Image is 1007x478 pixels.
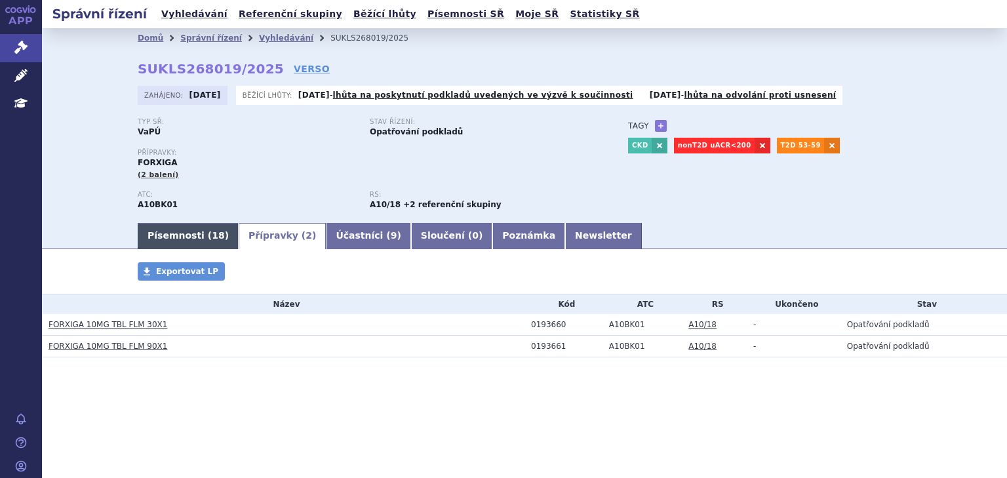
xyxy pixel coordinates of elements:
span: Zahájeno: [144,90,186,100]
span: 18 [212,230,224,241]
span: (2 balení) [138,170,179,179]
span: - [753,320,756,329]
strong: [DATE] [189,90,221,100]
a: Poznámka [492,223,565,249]
span: 9 [391,230,397,241]
li: SUKLS268019/2025 [330,28,425,48]
h2: Správní řízení [42,5,157,23]
a: Vyhledávání [157,5,231,23]
a: A10/18 [688,320,717,329]
strong: Opatřování podkladů [370,127,463,136]
strong: SUKLS268019/2025 [138,61,284,77]
span: 2 [306,230,312,241]
th: ATC [602,294,682,314]
th: RS [682,294,747,314]
strong: [DATE] [298,90,330,100]
span: FORXIGA [138,158,178,167]
th: Kód [524,294,602,314]
th: Stav [840,294,1007,314]
h3: Tagy [628,118,649,134]
strong: [DATE] [650,90,681,100]
a: A10/18 [688,342,717,351]
a: Přípravky (2) [239,223,326,249]
td: DAPAGLIFLOZIN [602,336,682,357]
a: VERSO [294,62,330,75]
div: 0193660 [531,320,602,329]
p: Přípravky: [138,149,602,157]
a: Běžící lhůty [349,5,420,23]
p: Stav řízení: [370,118,589,126]
a: Správní řízení [180,33,242,43]
p: Typ SŘ: [138,118,357,126]
span: Exportovat LP [156,267,218,276]
a: FORXIGA 10MG TBL FLM 90X1 [49,342,167,351]
p: - [298,90,633,100]
a: Exportovat LP [138,262,225,281]
a: Statistiky SŘ [566,5,643,23]
span: 0 [472,230,479,241]
span: Běžící lhůty: [243,90,295,100]
span: - [753,342,756,351]
a: Referenční skupiny [235,5,346,23]
a: CKD [628,138,652,153]
th: Ukončeno [747,294,840,314]
a: Písemnosti SŘ [424,5,508,23]
td: Opatřování podkladů [840,336,1007,357]
th: Název [42,294,524,314]
p: ATC: [138,191,357,199]
strong: DAPAGLIFLOZIN [138,200,178,209]
a: Domů [138,33,163,43]
a: lhůta na odvolání proti usnesení [684,90,836,100]
a: Sloučení (0) [411,223,492,249]
p: RS: [370,191,589,199]
strong: VaPÚ [138,127,161,136]
a: lhůta na poskytnutí podkladů uvedených ve výzvě k součinnosti [333,90,633,100]
strong: empagliflozin, dapagliflozin, kapagliflozin [370,200,401,209]
a: Moje SŘ [511,5,563,23]
td: Opatřování podkladů [840,314,1007,336]
a: Písemnosti (18) [138,223,239,249]
a: nonT2D uACR<200 [674,138,755,153]
p: - [650,90,837,100]
a: FORXIGA 10MG TBL FLM 30X1 [49,320,167,329]
a: Vyhledávání [259,33,313,43]
a: Účastníci (9) [326,223,410,249]
strong: +2 referenční skupiny [403,200,501,209]
a: Newsletter [565,223,642,249]
div: 0193661 [531,342,602,351]
a: + [655,120,667,132]
a: T2D 53-59 [777,138,824,153]
td: DAPAGLIFLOZIN [602,314,682,336]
